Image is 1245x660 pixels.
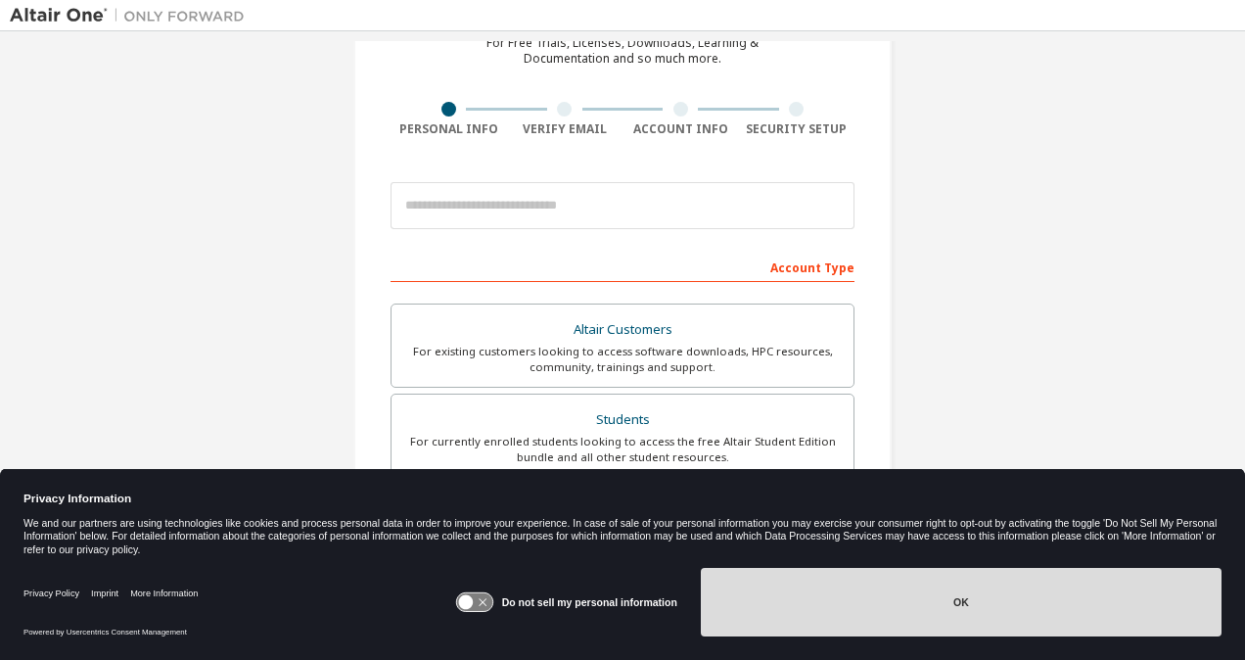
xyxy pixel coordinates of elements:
div: Verify Email [507,121,623,137]
div: Personal Info [391,121,507,137]
div: For Free Trials, Licenses, Downloads, Learning & Documentation and so much more. [486,35,759,67]
div: For currently enrolled students looking to access the free Altair Student Edition bundle and all ... [403,434,842,465]
div: Account Type [391,251,854,282]
div: Account Info [622,121,739,137]
div: Students [403,406,842,434]
div: Security Setup [739,121,855,137]
img: Altair One [10,6,254,25]
div: For existing customers looking to access software downloads, HPC resources, community, trainings ... [403,344,842,375]
div: Altair Customers [403,316,842,344]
